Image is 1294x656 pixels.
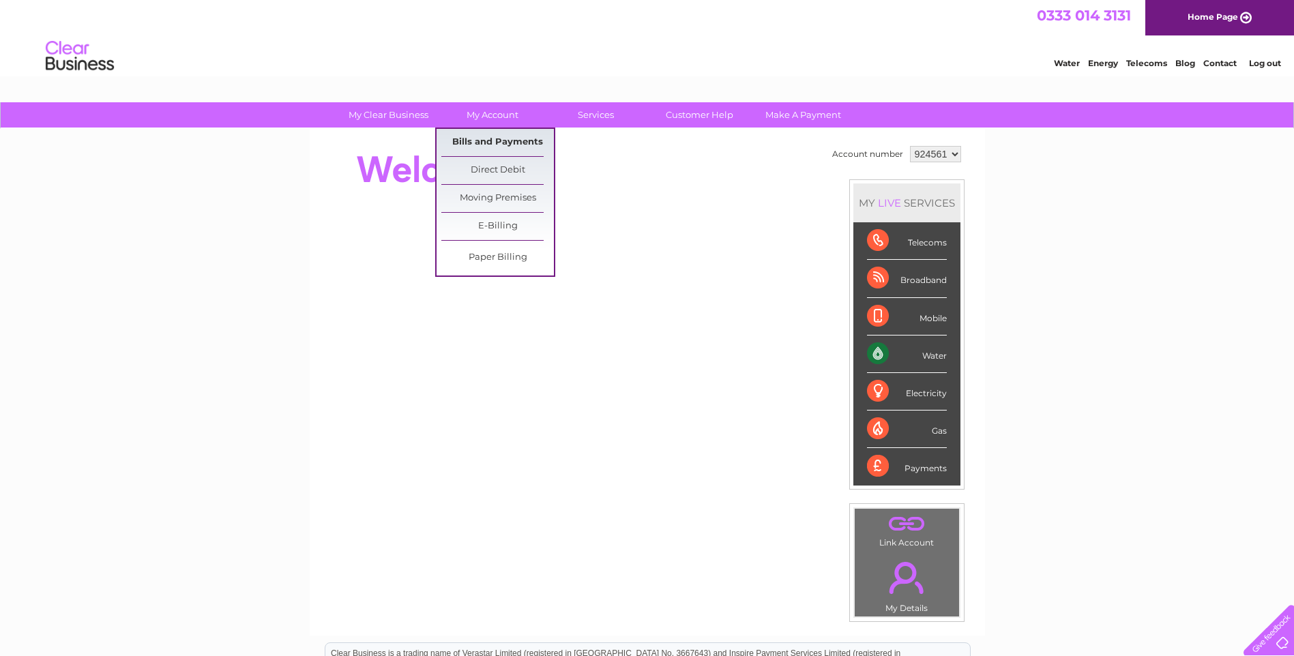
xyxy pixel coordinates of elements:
[867,260,947,297] div: Broadband
[854,508,960,551] td: Link Account
[853,183,960,222] div: MY SERVICES
[867,336,947,373] div: Water
[441,213,554,240] a: E-Billing
[643,102,756,128] a: Customer Help
[875,196,904,209] div: LIVE
[45,35,115,77] img: logo.png
[441,185,554,212] a: Moving Premises
[858,554,956,601] a: .
[332,102,445,128] a: My Clear Business
[867,298,947,336] div: Mobile
[436,102,548,128] a: My Account
[1203,58,1237,68] a: Contact
[1054,58,1080,68] a: Water
[1126,58,1167,68] a: Telecoms
[441,157,554,184] a: Direct Debit
[747,102,859,128] a: Make A Payment
[1037,7,1131,24] a: 0333 014 3131
[858,512,956,536] a: .
[1088,58,1118,68] a: Energy
[325,8,970,66] div: Clear Business is a trading name of Verastar Limited (registered in [GEOGRAPHIC_DATA] No. 3667643...
[540,102,652,128] a: Services
[854,550,960,617] td: My Details
[1249,58,1281,68] a: Log out
[441,129,554,156] a: Bills and Payments
[441,244,554,271] a: Paper Billing
[867,222,947,260] div: Telecoms
[829,143,907,166] td: Account number
[867,448,947,485] div: Payments
[867,373,947,411] div: Electricity
[1175,58,1195,68] a: Blog
[867,411,947,448] div: Gas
